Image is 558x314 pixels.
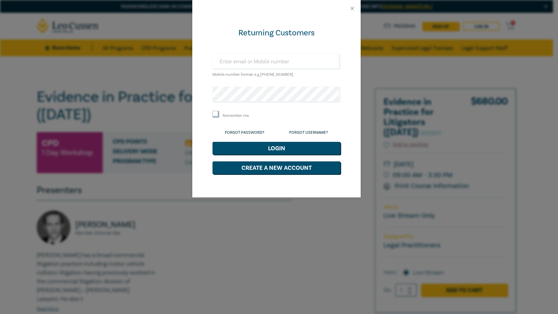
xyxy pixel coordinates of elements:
button: Create a New Account [212,161,340,174]
button: Login [212,142,340,155]
a: Forgot Password? [225,130,264,135]
div: Returning Customers [212,28,340,38]
a: Forgot Username? [289,130,328,135]
button: Close [349,5,355,11]
input: Enter email or Mobile number [212,54,340,70]
label: Remember me [223,113,249,119]
small: Mobile number format e.g [PHONE_NUMBER] [212,72,293,77]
